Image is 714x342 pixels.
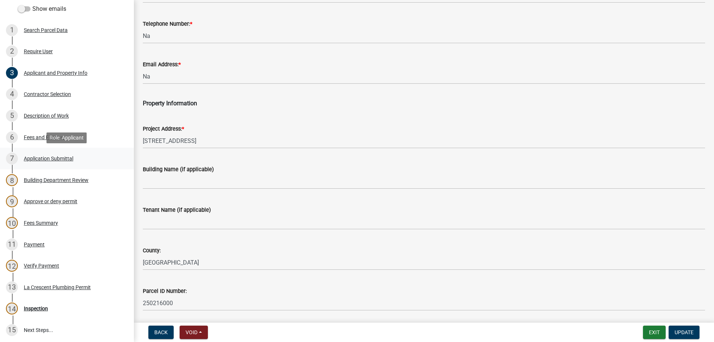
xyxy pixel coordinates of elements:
[24,156,73,161] div: Application Submittal
[46,132,87,143] div: Role: Applicant
[6,324,18,336] div: 15
[186,329,197,335] span: Void
[6,217,18,229] div: 10
[6,303,18,314] div: 14
[24,92,71,97] div: Contractor Selection
[24,70,87,76] div: Applicant and Property Info
[669,326,699,339] button: Update
[24,263,59,268] div: Verify Payment
[24,242,45,247] div: Payment
[6,110,18,122] div: 5
[6,24,18,36] div: 1
[143,127,184,132] label: Project Address:
[6,153,18,164] div: 7
[24,28,68,33] div: Search Parcel Data
[143,22,192,27] label: Telephone Number:
[24,306,48,311] div: Inspection
[6,88,18,100] div: 4
[6,281,18,293] div: 13
[24,285,91,290] div: La Crescent Plumbing Permit
[154,329,168,335] span: Back
[643,326,666,339] button: Exit
[6,195,18,207] div: 9
[143,167,214,172] label: Building Name (if applicable)
[143,248,161,253] label: County:
[148,326,174,339] button: Back
[143,289,187,294] label: Parcel ID Number:
[18,4,66,13] label: Show emails
[24,199,77,204] div: Approve or deny permit
[143,208,211,213] label: Tenant Name (if applicable)
[24,49,53,54] div: Require User
[6,174,18,186] div: 8
[6,45,18,57] div: 2
[24,135,64,140] div: Fees and Fixtures
[675,329,694,335] span: Update
[6,67,18,79] div: 3
[6,239,18,250] div: 11
[143,62,181,67] label: Email Address:
[6,260,18,272] div: 12
[6,131,18,143] div: 6
[143,100,197,107] span: Property Information
[24,220,58,226] div: Fees Summary
[24,113,69,118] div: Description of Work
[180,326,208,339] button: Void
[24,178,89,183] div: Building Department Review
